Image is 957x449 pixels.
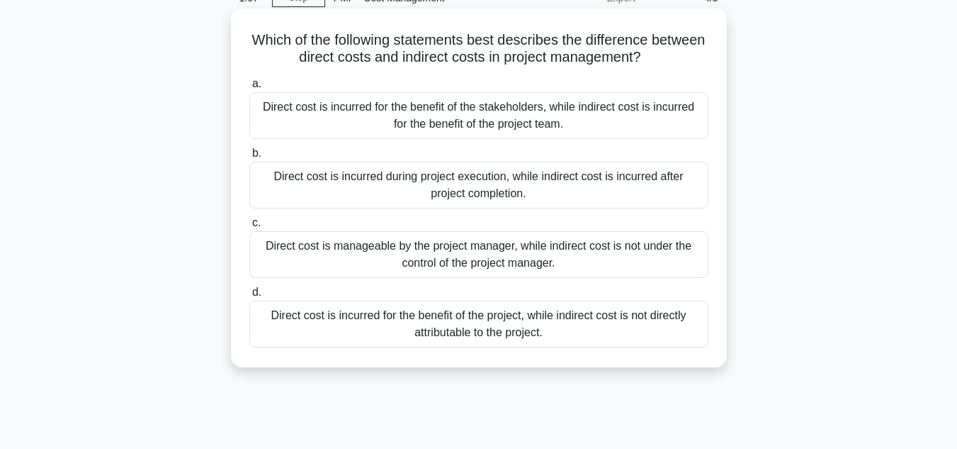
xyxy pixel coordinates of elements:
div: Direct cost is incurred during project execution, while indirect cost is incurred after project c... [249,162,708,209]
div: Direct cost is incurred for the benefit of the project, while indirect cost is not directly attri... [249,301,708,348]
span: c. [252,216,261,228]
span: b. [252,147,261,159]
span: d. [252,286,261,298]
h5: Which of the following statements best describes the difference between direct costs and indirect... [248,31,710,67]
span: a. [252,77,261,89]
div: Direct cost is incurred for the benefit of the stakeholders, while indirect cost is incurred for ... [249,92,708,139]
div: Direct cost is manageable by the project manager, while indirect cost is not under the control of... [249,231,708,278]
